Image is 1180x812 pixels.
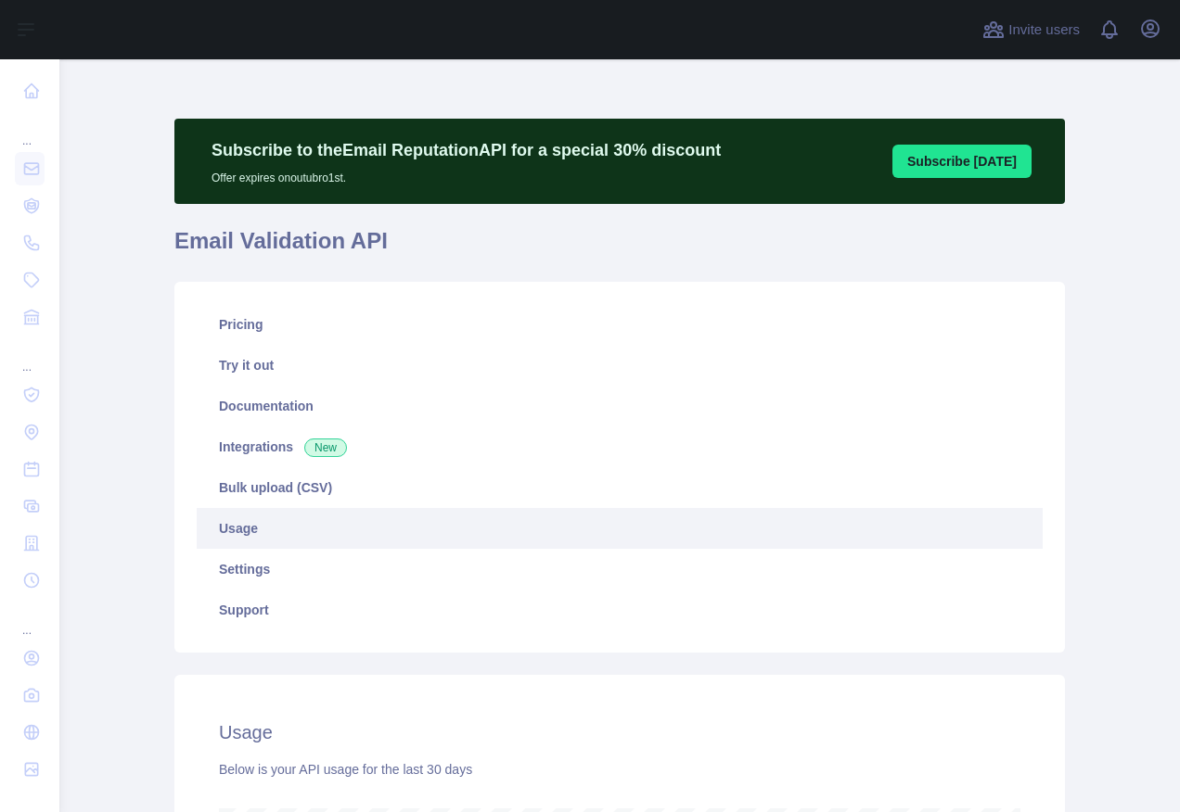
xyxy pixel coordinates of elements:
[197,426,1043,467] a: Integrations New
[219,760,1020,779] div: Below is your API usage for the last 30 days
[197,304,1043,345] a: Pricing
[979,15,1084,44] button: Invite users
[174,226,1065,271] h1: Email Validation API
[197,345,1043,386] a: Try it out
[892,145,1032,178] button: Subscribe [DATE]
[15,111,45,148] div: ...
[197,508,1043,549] a: Usage
[219,719,1020,745] h2: Usage
[212,137,721,163] p: Subscribe to the Email Reputation API for a special 30 % discount
[197,467,1043,508] a: Bulk upload (CSV)
[197,386,1043,426] a: Documentation
[212,163,721,185] p: Offer expires on outubro 1st.
[15,337,45,374] div: ...
[197,590,1043,630] a: Support
[304,438,347,457] span: New
[1008,19,1080,41] span: Invite users
[197,549,1043,590] a: Settings
[15,601,45,638] div: ...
